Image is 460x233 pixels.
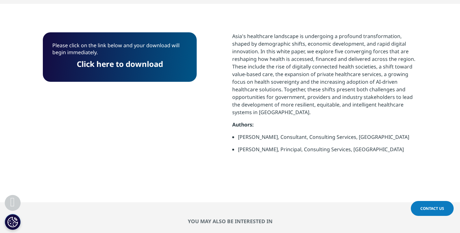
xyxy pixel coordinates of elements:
[5,214,21,230] button: Cookie Settings
[77,59,163,69] a: Click here to download
[238,146,417,158] li: [PERSON_NAME], Principal, Consulting Services, [GEOGRAPHIC_DATA]
[232,121,254,128] strong: Authors:
[52,42,187,61] p: Please click on the link below and your download will begin immediately.
[232,32,417,121] p: Asia's healthcare landscape is undergoing a profound transformation, shaped by demographic shifts...
[43,218,417,224] h2: You may also be interested in
[420,206,444,211] span: Contact Us
[238,133,417,146] li: [PERSON_NAME], Consultant, Consulting Services, [GEOGRAPHIC_DATA]
[411,201,454,216] a: Contact Us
